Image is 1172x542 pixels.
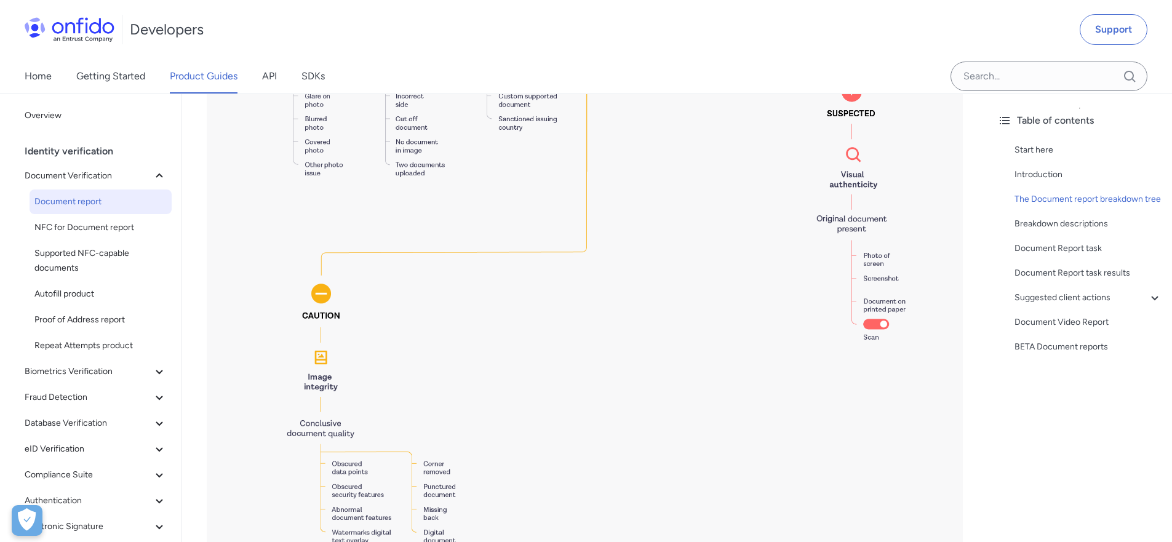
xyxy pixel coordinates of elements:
span: Proof of Address report [34,313,167,327]
a: Document Report task [1015,241,1162,256]
a: Introduction [1015,167,1162,182]
a: NFC for Document report [30,215,172,240]
a: Home [25,59,52,94]
a: Support [1080,14,1147,45]
span: Compliance Suite [25,468,152,482]
button: Document Verification [20,164,172,188]
div: Cookie Preferences [12,505,42,536]
span: Fraud Detection [25,390,152,405]
span: Database Verification [25,416,152,431]
a: Suggested client actions [1015,290,1162,305]
div: Identity verification [25,139,177,164]
a: Repeat Attempts product [30,333,172,358]
h1: Developers [130,20,204,39]
a: Autofill product [30,282,172,306]
a: Start here [1015,143,1162,157]
a: The Document report breakdown tree [1015,192,1162,207]
button: eID Verification [20,437,172,461]
a: Breakdown descriptions [1015,217,1162,231]
span: Electronic Signature [25,519,152,534]
button: Biometrics Verification [20,359,172,384]
button: Database Verification [20,411,172,436]
a: Overview [20,103,172,128]
button: Authentication [20,488,172,513]
span: Biometrics Verification [25,364,152,379]
a: API [262,59,277,94]
span: NFC for Document report [34,220,167,235]
span: Document report [34,194,167,209]
button: Electronic Signature [20,514,172,539]
div: Table of contents [997,113,1162,128]
a: Proof of Address report [30,308,172,332]
a: Document Video Report [1015,315,1162,330]
span: eID Verification [25,442,152,456]
span: Autofill product [34,287,167,301]
a: Document Report task results [1015,266,1162,281]
button: Compliance Suite [20,463,172,487]
input: Onfido search input field [951,62,1147,91]
button: Fraud Detection [20,385,172,410]
a: Product Guides [170,59,237,94]
span: Overview [25,108,167,123]
a: BETA Document reports [1015,340,1162,354]
button: Open Preferences [12,505,42,536]
span: Repeat Attempts product [34,338,167,353]
img: Onfido Logo [25,17,114,42]
a: SDKs [301,59,325,94]
a: Supported NFC-capable documents [30,241,172,281]
a: Getting Started [76,59,145,94]
a: Document report [30,189,172,214]
span: Document Verification [25,169,152,183]
span: Authentication [25,493,152,508]
span: Supported NFC-capable documents [34,246,167,276]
